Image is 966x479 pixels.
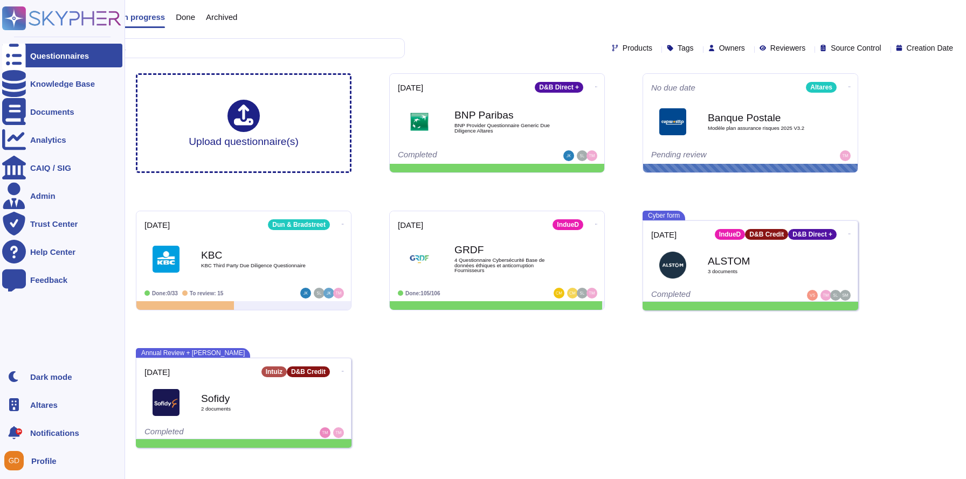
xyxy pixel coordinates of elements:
div: Analytics [30,136,66,144]
div: Knowledge Base [30,80,95,88]
a: CAIQ / SIG [2,156,122,179]
img: user [320,427,330,438]
img: user [840,290,851,301]
input: Search by keywords [43,39,404,58]
span: Annual Review + [PERSON_NAME] [136,348,250,358]
a: Admin [2,184,122,207]
img: Logo [153,246,180,273]
b: GRDF [454,245,562,255]
span: Done: 105/106 [405,290,440,296]
span: Creation Date [907,44,953,52]
img: user [314,288,325,298]
a: Analytics [2,128,122,151]
a: Trust Center [2,212,122,235]
span: Products [623,44,652,52]
span: Profile [31,457,57,465]
img: user [586,150,597,161]
span: Tags [678,44,694,52]
b: KBC [201,250,309,260]
span: [DATE] [144,368,170,376]
img: Logo [153,389,180,416]
div: Documents [30,108,74,116]
a: Help Center [2,240,122,263]
b: Banque Postale [708,113,816,123]
div: IndueD [715,229,746,240]
span: [DATE] [651,231,677,239]
span: 4 Questionnaire Cybersécurité Base de données éthiques et anticorruption Fournisseurs [454,258,562,273]
div: Feedback [30,276,67,284]
span: Source Control [831,44,881,52]
span: Completed [144,427,184,436]
img: user [300,288,311,298]
img: Logo [406,108,433,135]
span: Done [176,13,195,21]
b: ALSTOM [708,256,816,266]
span: Altares [30,401,58,409]
div: Pending review [651,150,783,161]
div: D&B Credit [287,366,330,377]
span: Owners [719,44,745,52]
img: user [820,290,831,301]
span: Done: 0/33 [152,290,178,296]
a: Documents [2,100,122,123]
img: user [577,150,588,161]
span: 2 document s [201,406,309,412]
span: No due date [651,84,695,92]
img: user [563,150,574,161]
div: CAIQ / SIG [30,164,71,172]
span: To review: 15 [190,290,224,296]
img: user [577,288,588,298]
img: user [807,290,818,301]
span: KBC Third Party Due Diligence Questionnaire [201,263,309,268]
span: Reviewers [770,44,805,52]
div: Help Center [30,248,75,256]
div: Completed [398,150,530,161]
span: Completed [651,289,691,298]
img: user [567,288,578,298]
span: Notifications [30,429,79,437]
span: [DATE] [398,84,423,92]
div: Altares [806,82,837,93]
span: [DATE] [398,221,423,229]
span: Modèle plan assurance risques 2025 V3.2 [708,126,816,131]
div: Dark mode [30,373,72,381]
div: D&B Direct + [535,82,583,93]
div: Dun & Bradstreet [268,219,330,230]
a: Feedback [2,268,122,291]
img: user [830,290,841,301]
div: Trust Center [30,220,78,228]
button: user [2,449,31,473]
div: Intuiz [261,366,287,377]
div: D&B Direct + [788,229,837,240]
span: Archived [206,13,237,21]
img: user [4,451,24,470]
img: user [586,288,597,298]
div: Admin [30,192,56,200]
span: Cyber form [643,211,685,220]
a: Knowledge Base [2,72,122,95]
div: Questionnaires [30,52,89,60]
span: BNP Provider Questionnaire Generic Due Diligence Altares [454,123,562,133]
a: Questionnaires [2,44,122,67]
img: user [333,288,344,298]
div: Upload questionnaire(s) [189,100,299,147]
span: [DATE] [144,221,170,229]
img: user [333,427,344,438]
div: IndueD [553,219,583,230]
img: Logo [659,108,686,135]
img: user [323,288,334,298]
img: user [840,150,851,161]
span: 3 document s [708,269,816,274]
div: 9+ [16,428,22,435]
img: user [554,288,564,298]
img: Logo [659,252,686,279]
img: Logo [406,246,433,273]
div: D&B Credit [745,229,788,240]
b: Sofidy [201,393,309,404]
span: In progress [121,13,165,21]
b: BNP Paribas [454,110,562,120]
